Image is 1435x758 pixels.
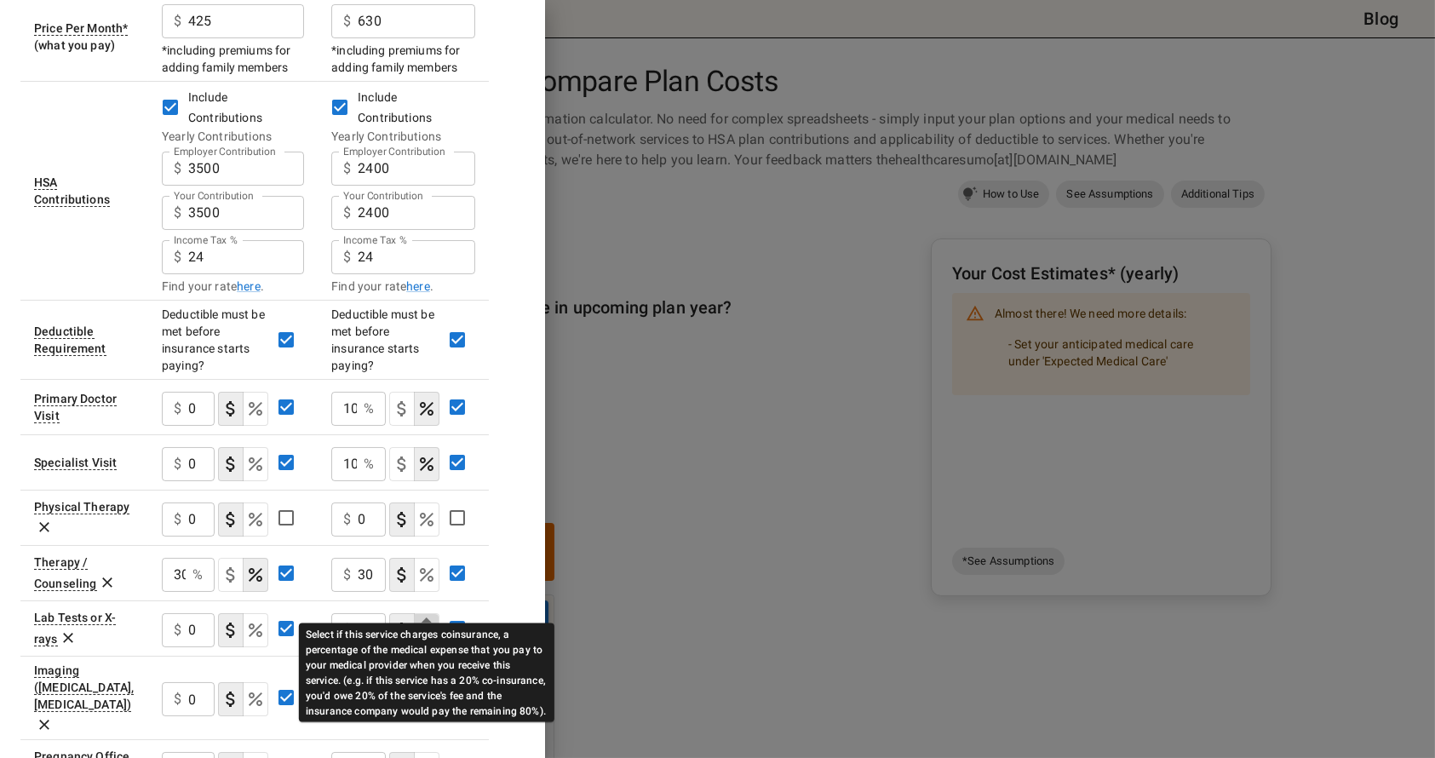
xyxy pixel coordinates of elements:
p: $ [343,565,351,585]
div: Visit to your primary doctor for general care (also known as a Primary Care Provider, Primary Car... [34,392,117,423]
button: coinsurance [414,558,439,592]
p: % [192,565,203,585]
button: coinsurance [243,447,268,481]
button: coinsurance [414,447,439,481]
div: Sometimes called 'Specialist' or 'Specialist Office Visit'. This is a visit to a doctor with a sp... [34,456,117,470]
label: Income Tax % [343,233,407,247]
svg: Select if this service charges coinsurance, a percentage of the medical expense that you pay to y... [416,454,437,474]
p: $ [174,247,181,267]
button: copayment [218,502,244,537]
button: coinsurance [243,613,268,647]
div: Find your rate . [162,278,304,295]
svg: Select if this service charges coinsurance, a percentage of the medical expense that you pay to y... [245,565,266,585]
label: Employer Contribution [343,144,445,158]
p: $ [343,509,351,530]
button: copayment [218,558,244,592]
div: Yearly Contributions [162,128,304,145]
button: coinsurance [243,392,268,426]
label: Your Contribution [343,188,423,203]
button: copayment [218,682,244,716]
svg: Select if this service charges a copay (or copayment), a set dollar amount (e.g. $30) you pay to ... [221,399,241,419]
label: Income Tax % [174,233,238,247]
label: Employer Contribution [174,144,276,158]
button: copayment [218,392,244,426]
svg: Select if this service charges a copay (or copayment), a set dollar amount (e.g. $30) you pay to ... [221,689,241,709]
p: $ [174,399,181,419]
p: $ [343,11,351,32]
p: $ [343,158,351,179]
div: cost type [389,502,439,537]
svg: Select if this service charges a copay (or copayment), a set dollar amount (e.g. $30) you pay to ... [392,509,412,530]
p: $ [174,11,181,32]
div: Select if this service charges coinsurance, a percentage of the medical expense that you pay to y... [299,623,554,722]
p: $ [174,203,181,223]
div: Lab Tests or X-rays [34,611,116,646]
button: copayment [389,502,415,537]
div: cost type [218,447,268,481]
svg: Select if this service charges coinsurance, a percentage of the medical expense that you pay to y... [245,620,266,640]
div: cost type [389,447,439,481]
button: coinsurance [243,682,268,716]
button: copayment [389,392,415,426]
div: This option will be 'Yes' for most plans. If your plan details say something to the effect of 'de... [34,324,106,356]
div: cost type [218,392,268,426]
div: A behavioral health therapy session. [34,555,97,591]
a: here [406,278,430,295]
button: copayment [218,447,244,481]
svg: Select if this service charges a copay (or copayment), a set dollar amount (e.g. $30) you pay to ... [392,399,412,419]
svg: Select if this service charges coinsurance, a percentage of the medical expense that you pay to y... [245,399,266,419]
p: $ [174,158,181,179]
div: cost type [389,392,439,426]
p: $ [174,689,181,709]
div: cost type [218,558,268,592]
p: $ [343,203,351,223]
div: Imaging (MRI, PET, CT) [34,663,134,712]
button: copayment [389,558,415,592]
svg: Select if this service charges a copay (or copayment), a set dollar amount (e.g. $30) you pay to ... [221,454,241,474]
p: $ [174,620,181,640]
svg: Select if this service charges a copay (or copayment), a set dollar amount (e.g. $30) you pay to ... [221,565,241,585]
button: coinsurance [243,502,268,537]
button: coinsurance [243,558,268,592]
p: $ [174,454,181,474]
div: cost type [218,613,268,647]
div: cost type [389,558,439,592]
button: copayment [389,447,415,481]
button: coinsurance [414,392,439,426]
svg: Select if this service charges coinsurance, a percentage of the medical expense that you pay to y... [245,509,266,530]
div: Deductible must be met before insurance starts paying? [162,306,268,374]
div: Find your rate . [331,278,475,295]
p: $ [343,247,351,267]
div: Yearly Contributions [331,128,475,145]
svg: Select if this service charges a copay (or copayment), a set dollar amount (e.g. $30) you pay to ... [392,454,412,474]
svg: Select if this service charges a copay (or copayment), a set dollar amount (e.g. $30) you pay to ... [221,509,241,530]
p: % [364,454,374,474]
button: coinsurance [414,502,439,537]
svg: Select if this service charges a copay (or copayment), a set dollar amount (e.g. $30) you pay to ... [221,620,241,640]
label: Your Contribution [174,188,254,203]
svg: Select if this service charges coinsurance, a percentage of the medical expense that you pay to y... [416,399,437,419]
p: % [364,399,374,419]
svg: Select if this service charges coinsurance, a percentage of the medical expense that you pay to y... [245,689,266,709]
button: copayment [218,613,244,647]
p: $ [174,509,181,530]
svg: Select if this service charges coinsurance, a percentage of the medical expense that you pay to y... [245,454,266,474]
span: Include Contributions [188,90,262,124]
div: cost type [218,502,268,537]
div: Sometimes called 'plan cost'. The portion of the plan premium that comes out of your wallet each ... [34,21,128,36]
svg: Select if this service charges coinsurance, a percentage of the medical expense that you pay to y... [416,565,437,585]
a: here [237,278,261,295]
span: Include Contributions [358,90,432,124]
svg: Select if this service charges coinsurance, a percentage of the medical expense that you pay to y... [416,509,437,530]
div: Leave the checkbox empty if you don't what an HSA (Health Savings Account) is. If the insurance p... [34,175,110,207]
div: cost type [218,682,268,716]
svg: Select if this service charges a copay (or copayment), a set dollar amount (e.g. $30) you pay to ... [392,565,412,585]
div: Physical Therapy [34,500,129,514]
div: Deductible must be met before insurance starts paying? [331,306,439,374]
